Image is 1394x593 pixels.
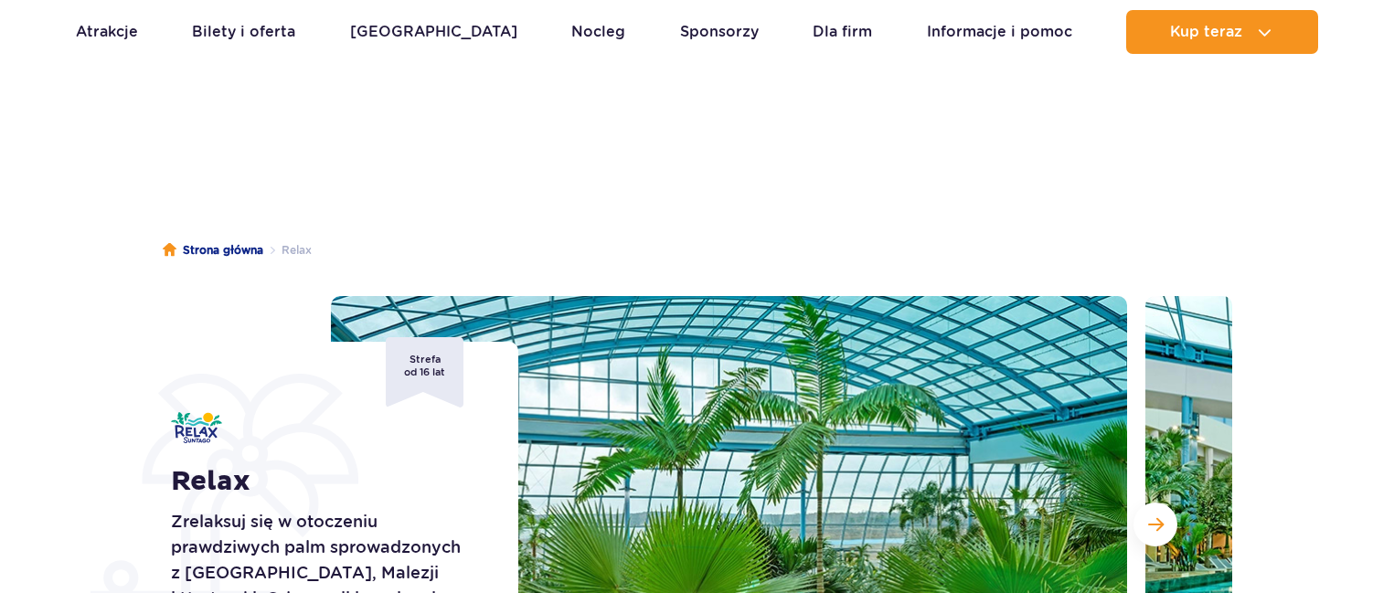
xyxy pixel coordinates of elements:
[1133,503,1177,546] button: Następny slajd
[171,465,477,498] h1: Relax
[192,10,295,54] a: Bilety i oferta
[163,241,263,259] a: Strona główna
[171,412,222,443] img: Relax
[680,10,759,54] a: Sponsorzy
[571,10,625,54] a: Nocleg
[263,241,312,259] li: Relax
[1170,24,1242,40] span: Kup teraz
[350,10,517,54] a: [GEOGRAPHIC_DATA]
[386,337,463,408] span: Strefa od 16 lat
[1126,10,1318,54] button: Kup teraz
[813,10,872,54] a: Dla firm
[76,10,138,54] a: Atrakcje
[927,10,1072,54] a: Informacje i pomoc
